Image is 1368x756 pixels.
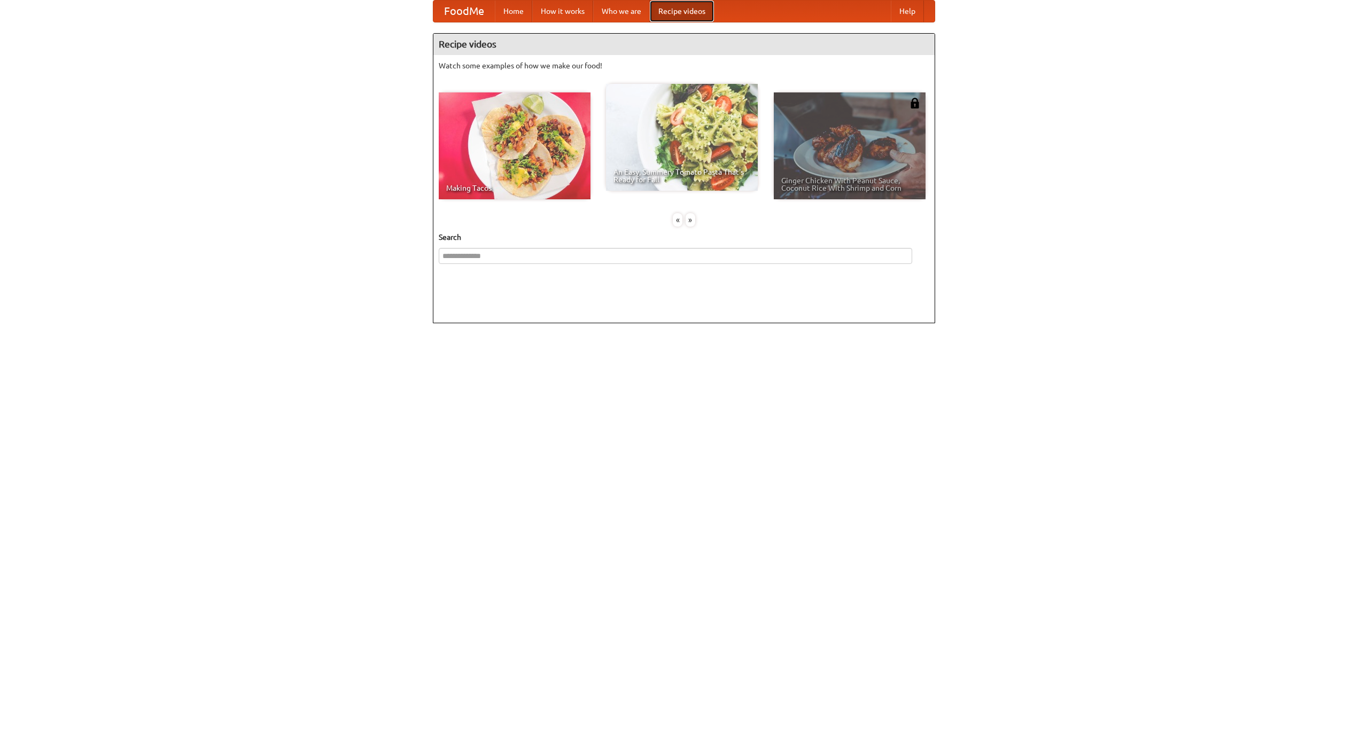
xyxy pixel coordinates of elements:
img: 483408.png [910,98,920,108]
h4: Recipe videos [433,34,935,55]
a: Who we are [593,1,650,22]
a: Help [891,1,924,22]
a: Recipe videos [650,1,714,22]
h5: Search [439,232,929,243]
a: Making Tacos [439,92,590,199]
a: Home [495,1,532,22]
a: How it works [532,1,593,22]
div: « [673,213,682,227]
span: Making Tacos [446,184,583,192]
a: An Easy, Summery Tomato Pasta That's Ready for Fall [606,84,758,191]
p: Watch some examples of how we make our food! [439,60,929,71]
a: FoodMe [433,1,495,22]
div: » [686,213,695,227]
span: An Easy, Summery Tomato Pasta That's Ready for Fall [613,168,750,183]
